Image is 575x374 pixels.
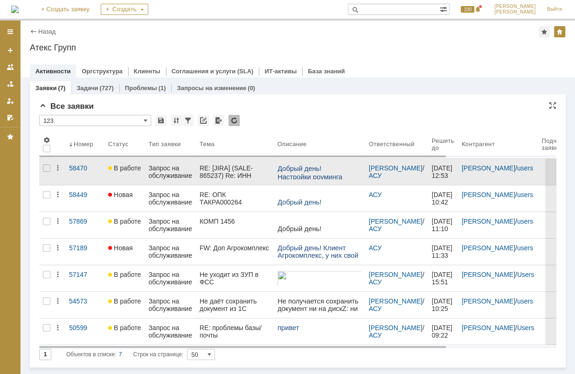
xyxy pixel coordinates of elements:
[38,28,55,35] a: Назад
[428,212,458,238] a: [DATE] 11:10
[148,297,192,312] div: Запрос на обслуживание
[54,297,62,305] div: Действия
[74,141,93,148] div: Номер
[432,324,454,339] span: [DATE] 09:22
[14,227,20,235] span: m
[432,164,454,179] span: [DATE] 12:53
[369,164,423,172] a: [PERSON_NAME]
[462,324,515,332] a: [PERSON_NAME]
[145,159,196,185] a: Запрос на обслуживание
[462,297,534,305] div: /
[145,318,196,345] a: Запрос на обслуживание
[104,318,145,345] a: В работе
[494,4,536,9] span: [PERSON_NAME]
[369,332,382,339] a: АСУ
[119,349,122,360] div: 7
[30,43,566,52] div: Атекс Групп
[369,191,382,198] a: АСУ
[66,349,183,360] i: Строк на странице:
[432,297,454,312] span: [DATE] 10:25
[108,324,141,332] span: В работе
[65,7,69,15] span: Z
[461,6,474,13] span: 100
[428,265,458,291] a: [DATE] 15:51
[517,191,533,198] a: users
[177,85,246,92] a: Запросы на изменение
[104,130,145,159] th: Статус
[428,239,458,265] a: [DATE] 11:33
[159,85,166,92] div: (1)
[462,218,515,225] a: [PERSON_NAME]
[11,6,19,13] a: Перейти на домашнюю страницу
[65,292,104,318] a: 54573
[369,297,424,312] div: /
[69,324,101,332] div: 50599
[432,271,454,286] span: [DATE] 15:51
[462,141,495,148] div: Контрагент
[104,159,145,185] a: В работе
[196,130,274,159] th: Тема
[462,191,534,198] div: /
[11,6,19,13] img: logo
[196,239,274,265] a: FW: Доп Агрокомплекс
[440,4,449,13] span: Расширенный поиск
[148,271,192,286] div: Запрос на обслуживание
[65,212,104,238] a: 57869
[517,218,533,225] a: users
[69,191,101,198] div: 58449
[148,191,192,206] div: Запрос на обслуживание
[365,130,428,159] th: Ответственный
[458,130,538,159] th: Контрагент
[108,218,141,225] span: В работе
[148,141,180,148] div: Тип заявки
[125,85,157,92] a: Проблемы
[54,191,62,198] div: Действия
[104,239,145,265] a: Новая
[196,318,274,345] a: RE: проблемы базы/почты
[369,244,382,252] a: АСУ
[101,4,148,15] div: Создать
[3,60,18,75] a: Заявки на командах
[200,191,270,206] div: RE: ОПК ТAКРА000264
[200,324,270,339] div: RE: проблемы базы/почты
[369,271,423,278] a: [PERSON_NAME]
[200,244,270,252] div: FW: Доп Агрокомплекс
[35,68,70,75] a: Активности
[200,218,270,225] div: КОМП 1456
[108,271,141,278] span: В работе
[145,239,196,265] a: Запрос на обслуживание
[65,130,104,159] th: Номер
[462,244,515,252] a: [PERSON_NAME]
[277,141,307,148] div: Описание
[108,164,141,172] span: В работе
[517,244,533,252] a: users
[108,297,141,305] span: В работе
[308,68,345,75] a: База знаний
[134,68,160,75] a: Клиенты
[3,93,18,108] a: Мои заявки
[517,324,534,332] a: Users
[58,85,65,92] div: (7)
[369,218,423,225] a: [PERSON_NAME]
[198,115,209,126] div: Скопировать ссылку на список
[54,244,62,252] div: Действия
[196,212,274,238] a: КОМП 1456
[66,351,116,358] span: Объектов в списке:
[369,278,382,286] a: АСУ
[35,85,56,92] a: Заявки
[200,297,270,312] div: Не даёт сохранить документ из 1С
[196,185,274,212] a: RE: ОПК ТAКРА000264
[369,218,424,233] div: /
[428,185,458,212] a: [DATE] 10:42
[428,318,458,345] a: [DATE] 09:22
[171,115,182,126] div: Сортировка...
[65,159,104,185] a: 58470
[148,324,192,339] div: Запрос на обслуживание
[65,239,104,265] a: 57189
[65,185,104,212] a: 58449
[104,265,145,291] a: В работе
[3,43,18,58] a: Создать заявку
[54,271,62,278] div: Действия
[369,164,424,179] div: /
[369,297,423,305] a: [PERSON_NAME]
